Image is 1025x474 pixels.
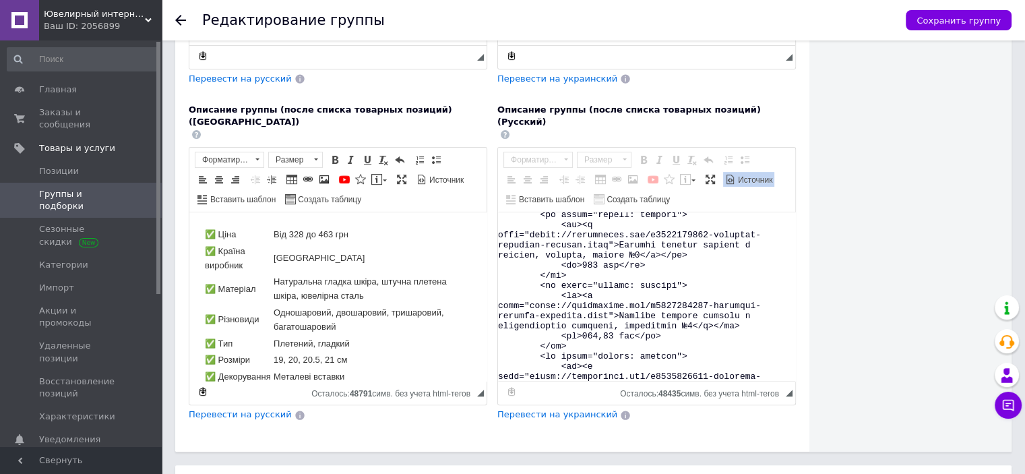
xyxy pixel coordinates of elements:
a: Увеличить отступ [264,172,279,187]
a: Увеличить отступ [573,172,588,187]
a: Вставить сообщение [369,172,389,187]
a: Вставить / удалить маркированный список [429,152,443,167]
td: ✅ Матеріал [15,62,82,92]
div: Вернуться назад [175,15,186,26]
a: Таблица [284,172,299,187]
td: ✅ Тип [15,124,82,140]
span: Описание группы (после списка товарных позиций) ([GEOGRAPHIC_DATA]) [189,105,452,127]
button: Чат с покупателем [995,392,1022,419]
span: Категории [39,259,88,271]
a: Форматирование [195,152,264,168]
span: Вставить шаблон [208,194,276,206]
td: Одношаровий, двошаровий, тришаровий, багатошаровий [84,93,282,123]
a: Сделать резервную копию сейчас [504,49,519,63]
span: Перевести на украинский [497,73,617,84]
td: ✅ Країна виробник [15,32,82,61]
input: Поиск [7,47,159,71]
div: Подсчет символов [777,50,786,63]
a: Полужирный (Ctrl+B) [328,152,342,167]
a: Изображение [317,172,332,187]
a: Сделать резервную копию сейчас [504,384,519,399]
td: ✅ Різновиди [15,93,82,123]
a: Источник [723,172,774,187]
a: Создать таблицу [592,191,672,206]
textarea: Визуальный текстовый редактор, 935F4163-6732-440A-92D8-39AE7D3A52D9 [498,212,795,381]
a: Курсив (Ctrl+I) [344,152,359,167]
span: Описание группы (после списка товарных позиций) (Русский) [497,105,761,127]
a: Отменить (Ctrl+Z) [701,152,716,167]
div: Подсчет символов [620,386,786,398]
a: Вставить / удалить нумерованный список [721,152,736,167]
span: Сохранить группу [917,16,1001,26]
a: По правому краю [536,172,551,187]
a: По левому краю [504,172,519,187]
a: Сделать резервную копию сейчас [195,49,210,63]
a: Форматирование [503,152,573,168]
span: Заказы и сообщения [39,107,125,131]
a: Вставить шаблон [195,191,278,206]
a: Убрать форматирование [685,152,700,167]
a: Размер [268,152,323,168]
span: Главная [39,84,77,96]
span: Размер [269,152,309,167]
td: ✅ Ціна [15,15,82,30]
a: Таблица [593,172,608,187]
span: Форматирование [504,152,559,167]
span: Источник [736,175,772,186]
a: По правому краю [228,172,243,187]
td: ✅ Розміри [15,140,82,156]
td: 19, 20, 20.5, 21 см [84,140,282,156]
a: Вставить/Редактировать ссылку (Ctrl+L) [301,172,315,187]
a: Отменить (Ctrl+Z) [392,152,407,167]
a: Вставить иконку [353,172,368,187]
td: ✅ Декорування [15,157,82,173]
span: Уведомления [39,434,100,446]
a: По центру [212,172,226,187]
a: Полужирный (Ctrl+B) [636,152,651,167]
a: Вставить шаблон [504,191,586,206]
a: Размер [577,152,631,168]
a: Вставить иконку [662,172,677,187]
span: Перевести на русский [189,73,292,84]
span: Форматирование [195,152,251,167]
span: Размер [578,152,618,167]
span: Перевести на украинский [497,409,617,419]
span: Группы и подборки [39,188,125,212]
a: Уменьшить отступ [557,172,571,187]
a: Добавить видео с YouTube [646,172,660,187]
span: Перетащите для изменения размера [786,54,793,61]
span: Акции и промокоды [39,305,125,329]
span: Характеристики [39,411,115,423]
span: Создать таблицу [296,194,361,206]
span: Создать таблицу [604,194,670,206]
span: Товары и услуги [39,142,115,154]
span: 48791 [350,389,372,398]
td: Натуральна гладка шкіра, штучна плетена шкіра, ювелірна сталь [84,62,282,92]
td: [GEOGRAPHIC_DATA] [84,32,282,61]
span: 48435 [658,389,681,398]
a: Вставить / удалить маркированный список [737,152,752,167]
a: Добавить видео с YouTube [337,172,352,187]
a: Развернуть [394,172,409,187]
div: Подсчет символов [311,386,477,398]
td: Від 328 до 463 грн [84,15,282,30]
span: Перетащите для изменения размера [477,54,484,61]
span: Вставить шаблон [517,194,584,206]
span: Сезонные скидки [39,223,125,247]
h1: Редактирование группы [202,12,385,28]
iframe: Визуальный текстовый редактор, F490396B-C2E7-4E24-A763-9A74B9701ADB [189,212,487,381]
a: Создать таблицу [283,191,363,206]
a: Курсив (Ctrl+I) [652,152,667,167]
span: Перетащите для изменения размера [786,390,793,396]
a: Подчеркнутый (Ctrl+U) [669,152,683,167]
span: Удаленные позиции [39,340,125,364]
div: Подсчет символов [468,50,477,63]
span: Импорт [39,282,74,294]
td: Плетений, гладкий [84,124,282,140]
a: Уменьшить отступ [248,172,263,187]
span: Позиции [39,165,79,177]
a: Подчеркнутый (Ctrl+U) [360,152,375,167]
td: Металеві вставки [84,157,282,173]
a: Источник [414,172,466,187]
a: По левому краю [195,172,210,187]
